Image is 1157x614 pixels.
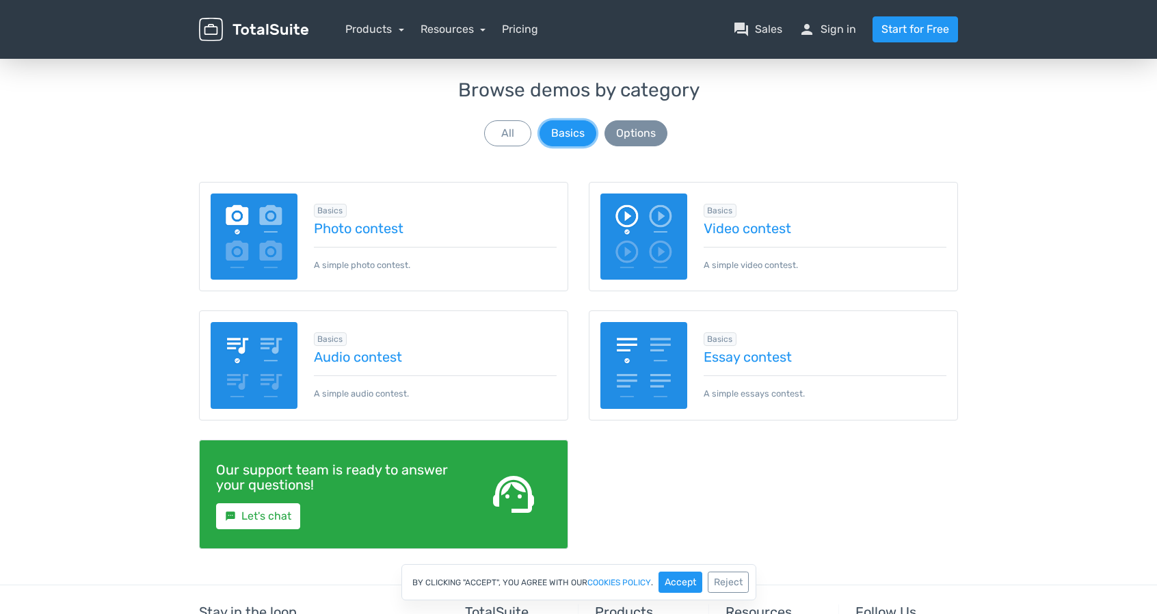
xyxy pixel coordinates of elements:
p: A simple essays contest. [704,375,947,400]
a: Audio contest [314,349,557,364]
a: Essay contest [704,349,947,364]
img: video-poll.png [600,193,687,280]
button: All [484,120,531,146]
img: TotalSuite for WordPress [199,18,308,42]
span: question_answer [733,21,749,38]
a: Resources [421,23,486,36]
img: audio-poll.png [211,322,297,409]
a: Start for Free [873,16,958,42]
a: Video contest [704,221,947,236]
button: Reject [708,572,749,593]
small: sms [225,511,236,522]
a: personSign in [799,21,856,38]
h3: Browse demos by category [199,80,958,101]
p: A simple video contest. [704,247,947,271]
button: Basics [540,120,596,146]
a: Photo contest [314,221,557,236]
a: question_answerSales [733,21,782,38]
div: By clicking "Accept", you agree with our . [401,564,756,600]
span: support_agent [489,470,538,519]
h4: Our support team is ready to answer your questions! [216,462,454,492]
a: Products [345,23,404,36]
img: image-poll.png [211,193,297,280]
span: Browse all in Basics [704,332,737,346]
a: cookies policy [587,578,651,587]
button: Options [604,120,667,146]
p: A simple photo contest. [314,247,557,271]
span: Browse all in Basics [314,332,347,346]
a: Pricing [502,21,538,38]
span: Browse all in Basics [704,204,737,217]
span: person [799,21,815,38]
img: essay-contest.png [600,322,687,409]
button: Accept [659,572,702,593]
a: smsLet's chat [216,503,300,529]
p: A simple audio contest. [314,375,557,400]
span: Browse all in Basics [314,204,347,217]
